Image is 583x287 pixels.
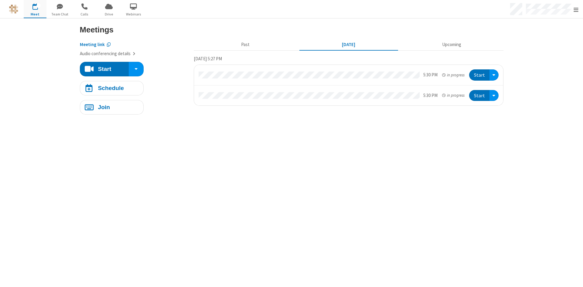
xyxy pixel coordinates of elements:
span: Webinars [122,12,145,17]
span: Team Chat [48,12,71,17]
span: [DATE] 5:27 PM [194,56,222,62]
button: Join [80,100,144,115]
em: in progress [442,72,464,78]
span: Copy my meeting room link [80,42,105,47]
span: Drive [97,12,120,17]
section: Today's Meetings [194,55,503,106]
button: Start [80,62,129,76]
button: Start [469,90,489,101]
div: Start conference options [129,62,143,76]
button: Past [196,39,295,51]
h4: Join [98,104,110,110]
h4: Start [98,66,111,72]
h3: Meetings [80,25,503,34]
img: QA Selenium DO NOT DELETE OR CHANGE [9,5,18,14]
button: Start [469,69,489,81]
button: Audio conferencing details [80,50,135,57]
div: Open menu [489,69,499,81]
button: Copy my meeting room link [80,41,111,48]
section: Account details [80,37,189,57]
button: Upcoming [402,39,501,51]
div: Open menu [489,90,499,101]
div: 5:30 PM [423,72,438,78]
h4: Schedule [98,85,124,91]
div: 2 [36,3,40,8]
button: [DATE] [299,39,398,51]
span: Calls [73,12,96,17]
em: in progress [442,92,464,98]
div: 5:30 PM [423,92,438,99]
button: Schedule [80,81,144,95]
span: Meet [24,12,46,17]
